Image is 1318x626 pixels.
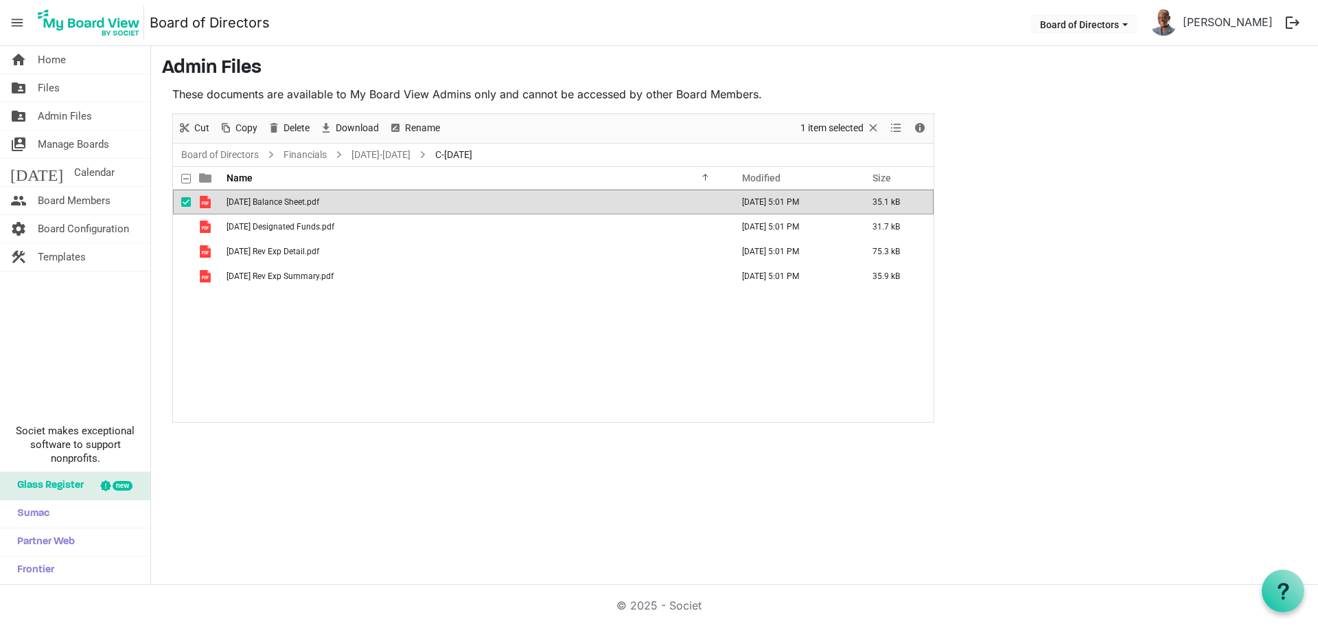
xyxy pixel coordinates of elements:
[222,190,728,214] td: August 2025 Balance Sheet.pdf is template cell column header Name
[38,46,66,74] span: Home
[728,190,858,214] td: September 04, 2025 5:01 PM column header Modified
[10,46,27,74] span: home
[34,5,150,40] a: My Board View Logo
[191,239,222,264] td: is template cell column header type
[173,264,191,289] td: checkbox
[858,239,934,264] td: 75.3 kB is template cell column header Size
[193,120,211,137] span: Cut
[173,190,191,214] td: checkbox
[10,74,27,102] span: folder_shared
[227,271,334,281] span: [DATE] Rev Exp Summary.pdf
[10,500,49,528] span: Sumac
[334,120,380,137] span: Download
[10,243,27,271] span: construction
[858,190,934,214] td: 35.1 kB is template cell column header Size
[1031,14,1137,34] button: Board of Directors dropdownbutton
[38,131,109,158] span: Manage Boards
[728,214,858,239] td: September 04, 2025 5:01 PM column header Modified
[1278,8,1307,37] button: logout
[173,239,191,264] td: checkbox
[222,264,728,289] td: August 2025 Rev Exp Summary.pdf is template cell column header Name
[911,120,929,137] button: Details
[214,114,262,143] div: Copy
[384,114,445,143] div: Rename
[176,120,212,137] button: Cut
[222,239,728,264] td: August 2025 Rev Exp Detail.pdf is template cell column header Name
[162,57,1307,80] h3: Admin Files
[10,131,27,158] span: switch_account
[10,528,75,556] span: Partner Web
[728,264,858,289] td: September 04, 2025 5:01 PM column header Modified
[191,190,222,214] td: is template cell column header type
[858,264,934,289] td: 35.9 kB is template cell column header Size
[262,114,314,143] div: Delete
[349,146,413,164] a: [DATE]-[DATE]
[742,172,781,183] span: Modified
[234,120,259,137] span: Copy
[798,120,883,137] button: Selection
[10,159,63,186] span: [DATE]
[173,114,214,143] div: Cut
[217,120,260,137] button: Copy
[888,120,904,137] button: View dropdownbutton
[38,215,129,243] span: Board Configuration
[227,247,319,256] span: [DATE] Rev Exp Detail.pdf
[1150,8,1177,36] img: s7qfB5MKwdkS9OYTWSwwxl5CWFQ1u8VKxEtO9k2uEE4UF7kKmTQz6CSALKVbR88LrDLtu5HBZSXwr9Ohy9kQtw_thumb.png
[1177,8,1278,36] a: [PERSON_NAME]
[6,424,144,465] span: Societ makes exceptional software to support nonprofits.
[4,10,30,36] span: menu
[74,159,115,186] span: Calendar
[10,215,27,243] span: settings
[404,120,441,137] span: Rename
[38,102,92,130] span: Admin Files
[178,146,262,164] a: Board of Directors
[191,214,222,239] td: is template cell column header type
[38,243,86,271] span: Templates
[282,120,311,137] span: Delete
[34,5,144,40] img: My Board View Logo
[386,120,443,137] button: Rename
[227,222,334,232] span: [DATE] Designated Funds.pdf
[222,214,728,239] td: August 2025 Designated Funds.pdf is template cell column header Name
[317,120,382,137] button: Download
[858,214,934,239] td: 31.7 kB is template cell column header Size
[799,120,865,137] span: 1 item selected
[38,74,60,102] span: Files
[281,146,329,164] a: Financials
[872,172,891,183] span: Size
[227,172,253,183] span: Name
[113,481,132,491] div: new
[173,214,191,239] td: checkbox
[38,187,111,214] span: Board Members
[10,472,84,500] span: Glass Register
[432,146,475,164] span: C-[DATE]
[796,114,885,143] div: Clear selection
[10,187,27,214] span: people
[265,120,312,137] button: Delete
[314,114,384,143] div: Download
[10,557,54,584] span: Frontier
[908,114,932,143] div: Details
[10,102,27,130] span: folder_shared
[150,9,270,36] a: Board of Directors
[616,599,702,612] a: © 2025 - Societ
[227,197,319,207] span: [DATE] Balance Sheet.pdf
[191,264,222,289] td: is template cell column header type
[885,114,908,143] div: View
[172,86,934,102] p: These documents are available to My Board View Admins only and cannot be accessed by other Board ...
[728,239,858,264] td: September 04, 2025 5:01 PM column header Modified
